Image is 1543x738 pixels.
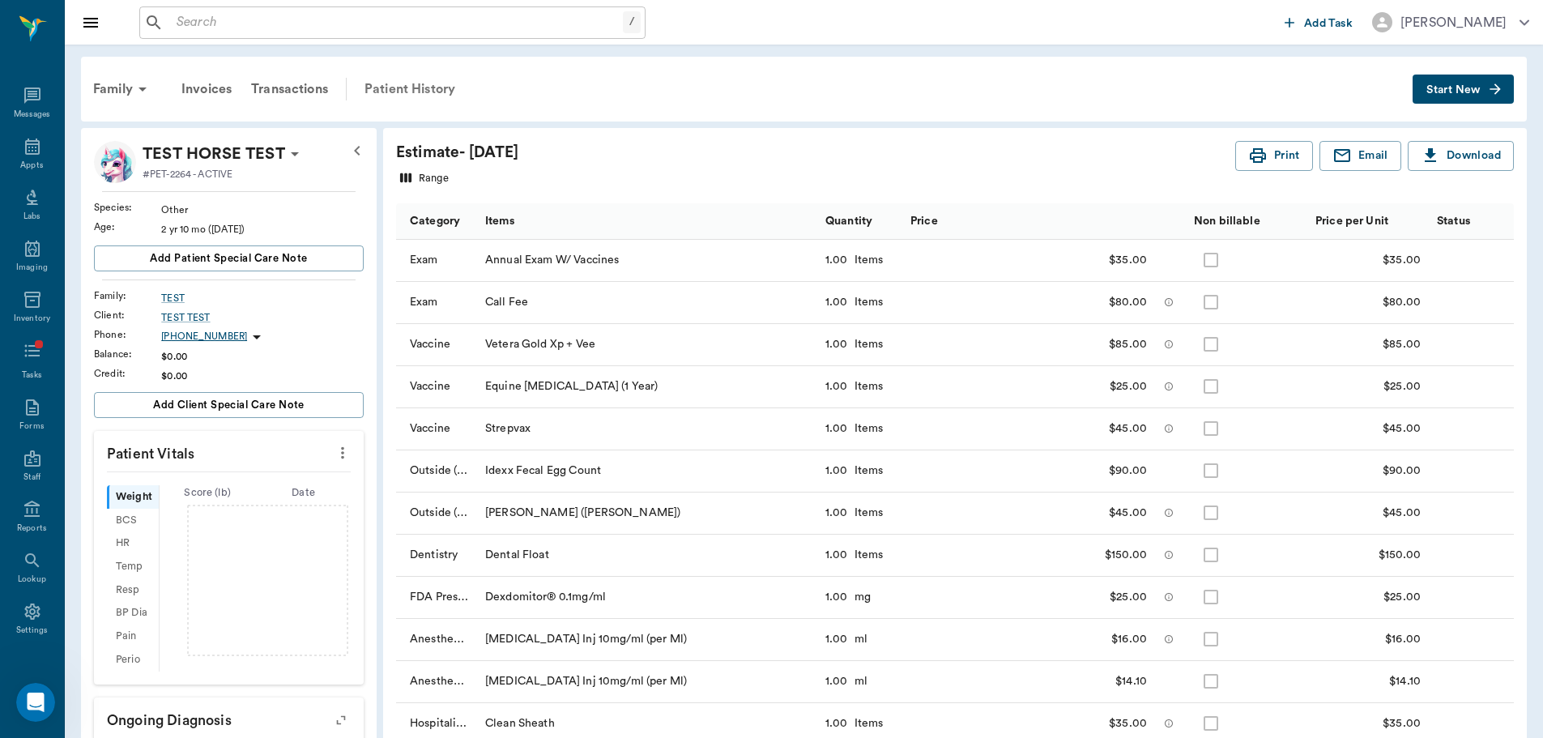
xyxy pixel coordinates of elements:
[848,294,884,310] div: Items
[161,349,364,364] div: $0.00
[477,450,817,493] div: Idexx Fecal Egg Count
[410,673,469,689] div: Anesthesia, Sedatives, Tranquilizers
[94,431,364,471] p: Patient Vitals
[848,589,871,605] div: mg
[94,392,364,418] button: Add client Special Care Note
[1160,290,1178,314] button: message
[94,327,161,342] div: Phone :
[825,378,848,395] div: 1.00
[410,294,438,310] div: Exam
[107,602,159,625] div: BP Dia
[477,282,817,324] div: Call Fee
[1160,332,1178,356] button: message
[19,420,44,433] div: Forms
[825,336,848,352] div: 1.00
[1109,711,1147,736] div: $35.00
[107,509,159,532] div: BCS
[161,291,364,305] a: TEST
[278,524,304,550] button: Send a message…
[23,211,40,223] div: Labs
[1109,416,1147,441] div: $45.00
[1379,547,1421,563] div: $150.00
[848,547,884,563] div: Items
[825,252,848,268] div: 1.00
[1359,7,1542,37] button: [PERSON_NAME]
[410,420,450,437] div: Vaccine
[396,141,1235,164] div: Estimate - [DATE]
[410,505,469,521] div: Outside (Reference) Lab
[161,369,364,383] div: $0.00
[1408,141,1514,171] button: Download
[1110,585,1147,609] div: $25.00
[94,220,161,234] div: Age :
[419,171,449,190] div: Range
[1319,141,1401,171] button: Email
[58,18,311,379] div: Oh it's great, any chance they will make an option to add client conversations?I often have convo...
[16,625,49,637] div: Settings
[143,141,285,167] p: TEST HORSE TEST
[11,6,41,37] button: go back
[83,70,162,109] div: Family
[22,369,42,382] div: Tasks
[241,70,338,109] a: Transactions
[16,683,55,722] iframe: Intercom live chat
[825,198,872,244] div: Quantity
[161,330,247,343] p: [PHONE_NUMBER]
[1315,198,1388,244] div: Price per Unit
[94,308,161,322] div: Client :
[1160,501,1178,525] button: message
[94,347,161,361] div: Balance :
[13,392,266,650] div: We do have an integration with Mango for VOIP calling that allows for the recording and transcrib...
[161,203,364,217] div: Other
[825,631,848,647] div: 1.00
[1307,203,1429,239] div: Price per Unit
[1385,631,1421,647] div: $16.00
[1160,543,1178,567] button: message
[107,485,159,509] div: Weight
[825,294,848,310] div: 1.00
[477,577,817,619] div: Dexdomitor® 0.1mg/ml
[1383,715,1421,732] div: $35.00
[26,402,253,640] div: We do have an integration with Mango for VOIP calling that allows for the recording and transcrib...
[910,198,938,244] div: Price
[71,203,298,314] div: I have been trialing this on my ER shifts as well and copy and pasting (so I can learn the AI bet...
[1278,7,1359,37] button: Add Task
[71,28,298,75] div: Oh it's great, any chance they will make an option to add client conversations?
[825,673,848,689] div: 1.00
[77,531,90,544] button: Upload attachment
[410,589,469,605] div: FDA Prescription Meds, Pill, Cap, Liquid, Etc.
[20,160,43,172] div: Appts
[848,336,884,352] div: Items
[1110,374,1147,399] div: $25.00
[848,673,867,689] div: ml
[825,463,848,479] div: 1.00
[1109,459,1147,483] div: $90.00
[1160,585,1178,609] button: message
[355,70,465,109] a: Patient History
[160,485,256,501] div: Score ( lb )
[396,203,477,239] div: Category
[477,203,817,239] div: Items
[94,200,161,215] div: Species :
[1160,711,1178,736] button: message
[410,198,460,244] div: Category
[477,661,817,703] div: [MEDICAL_DATA] Inj 10mg/ml (per Ml)
[902,203,1186,239] div: Price
[410,715,469,732] div: Hospitalization & Treatment
[75,6,107,39] button: Close drawer
[1109,248,1147,272] div: $35.00
[17,523,47,535] div: Reports
[848,715,884,732] div: Items
[848,378,884,395] div: Items
[254,6,284,37] button: Home
[172,70,241,109] div: Invoices
[107,578,159,602] div: Resp
[1109,290,1147,314] div: $80.00
[825,715,848,732] div: 1.00
[107,532,159,556] div: HR
[14,313,50,325] div: Inventory
[1429,203,1514,239] div: Status
[817,203,902,239] div: Quantity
